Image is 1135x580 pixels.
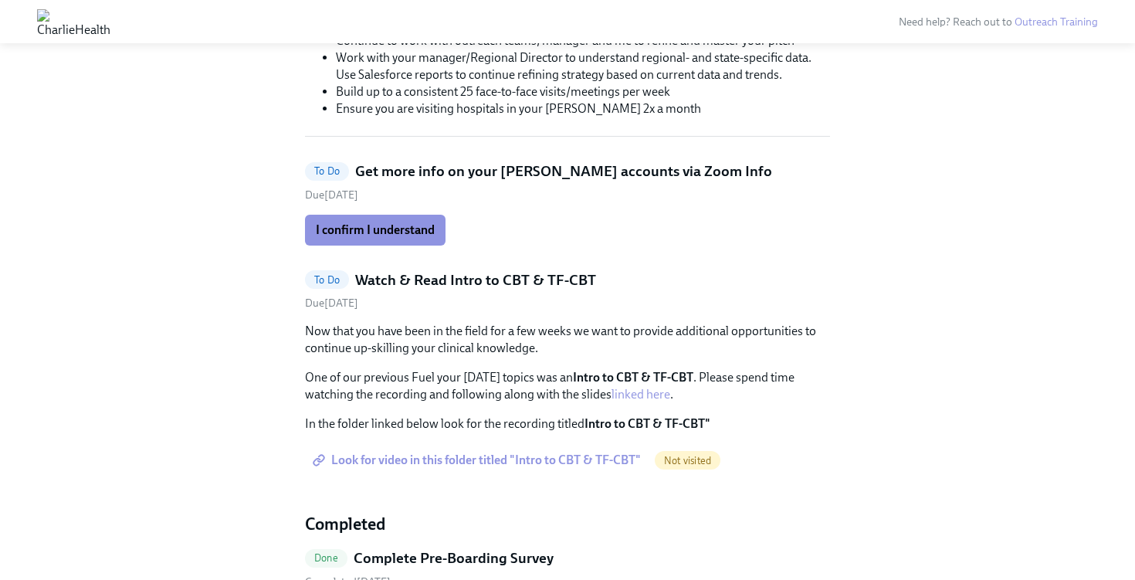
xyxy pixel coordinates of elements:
img: CharlieHealth [37,9,110,34]
p: One of our previous Fuel your [DATE] topics was an . Please spend time watching the recording and... [305,369,830,403]
p: Now that you have been in the field for a few weeks we want to provide additional opportunities t... [305,323,830,357]
a: linked here [612,387,670,402]
h5: Watch & Read Intro to CBT & TF-CBT [355,270,596,290]
a: To DoWatch & Read Intro to CBT & TF-CBTDue[DATE] [305,270,830,311]
span: Done [305,552,347,564]
h5: Complete Pre-Boarding Survey [354,548,554,568]
span: Saturday, August 16th 2025, 10:00 am [305,188,358,202]
strong: Intro to CBT & TF-CBT" [584,416,710,431]
span: Need help? Reach out to [899,15,1098,29]
a: Outreach Training [1015,15,1098,29]
li: Ensure you are visiting hospitals in your [PERSON_NAME] 2x a month [336,100,830,117]
li: Work with your manager/Regional Director to understand regional- and state-specific data. Use Sal... [336,49,830,83]
a: To DoGet more info on your [PERSON_NAME] accounts via Zoom InfoDue[DATE] [305,161,830,202]
strong: Intro to CBT & TF-CBT [573,370,693,385]
span: Look for video in this folder titled "Intro to CBT & TF-CBT" [316,453,641,468]
span: To Do [305,274,349,286]
span: I confirm I understand [316,222,435,238]
a: Look for video in this folder titled "Intro to CBT & TF-CBT" [305,445,652,476]
li: Build up to a consistent 25 face-to-face visits/meetings per week [336,83,830,100]
p: In the folder linked below look for the recording titled [305,415,830,432]
h5: Get more info on your [PERSON_NAME] accounts via Zoom Info [355,161,772,181]
button: I confirm I understand [305,215,446,246]
h4: Completed [305,513,830,536]
span: Not visited [655,455,720,466]
span: To Do [305,165,349,177]
span: Tuesday, August 12th 2025, 10:00 am [305,297,358,310]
